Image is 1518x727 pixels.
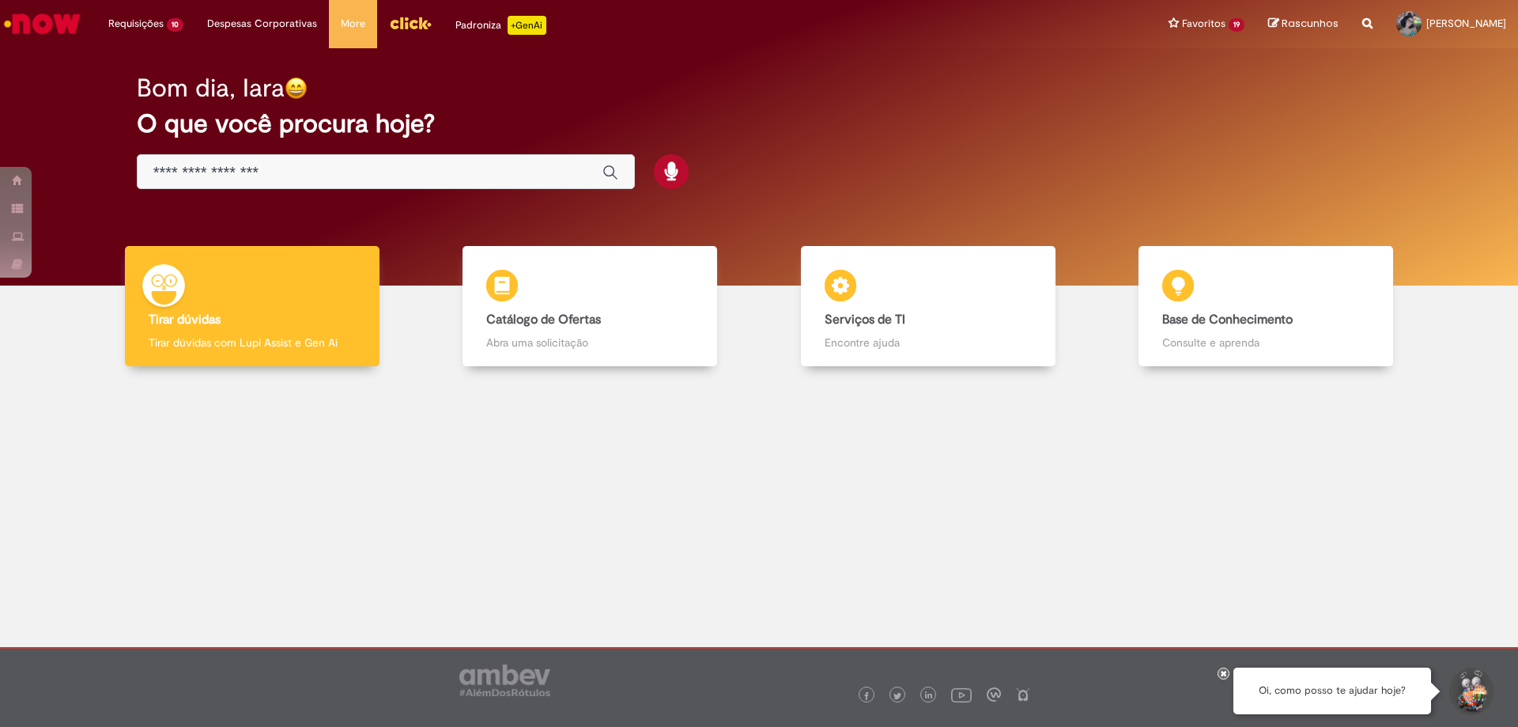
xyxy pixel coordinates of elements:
img: logo_footer_twitter.png [893,692,901,700]
p: Abra uma solicitação [486,335,693,350]
a: Catálogo de Ofertas Abra uma solicitação [421,246,760,367]
p: +GenAi [508,16,546,35]
span: [PERSON_NAME] [1426,17,1506,30]
img: happy-face.png [285,77,308,100]
img: ServiceNow [2,8,83,40]
span: More [341,16,365,32]
a: Serviços de TI Encontre ajuda [759,246,1097,367]
span: 19 [1229,18,1244,32]
b: Base de Conhecimento [1162,312,1293,328]
a: Tirar dúvidas Tirar dúvidas com Lupi Assist e Gen Ai [83,246,421,367]
span: Despesas Corporativas [207,16,317,32]
div: Padroniza [455,16,546,35]
span: 10 [167,18,183,32]
p: Tirar dúvidas com Lupi Assist e Gen Ai [149,335,356,350]
h2: O que você procura hoje? [137,110,1382,138]
img: logo_footer_youtube.png [951,684,972,705]
p: Encontre ajuda [825,335,1032,350]
img: click_logo_yellow_360x200.png [389,11,432,35]
button: Iniciar Conversa de Suporte [1447,668,1494,715]
div: Oi, como posso te ajudar hoje? [1233,668,1431,714]
img: logo_footer_workplace.png [987,687,1001,702]
img: logo_footer_naosei.png [1016,687,1030,702]
p: Consulte e aprenda [1162,335,1369,350]
a: Rascunhos [1268,17,1339,32]
img: logo_footer_linkedin.png [925,691,933,701]
b: Serviços de TI [825,312,905,328]
img: logo_footer_ambev_rotulo_gray.png [459,665,550,696]
h2: Bom dia, Iara [137,74,285,102]
img: logo_footer_facebook.png [863,692,870,700]
span: Rascunhos [1282,16,1339,31]
span: Requisições [108,16,164,32]
a: Base de Conhecimento Consulte e aprenda [1097,246,1436,367]
span: Favoritos [1182,16,1225,32]
b: Tirar dúvidas [149,312,221,328]
b: Catálogo de Ofertas [486,312,601,328]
